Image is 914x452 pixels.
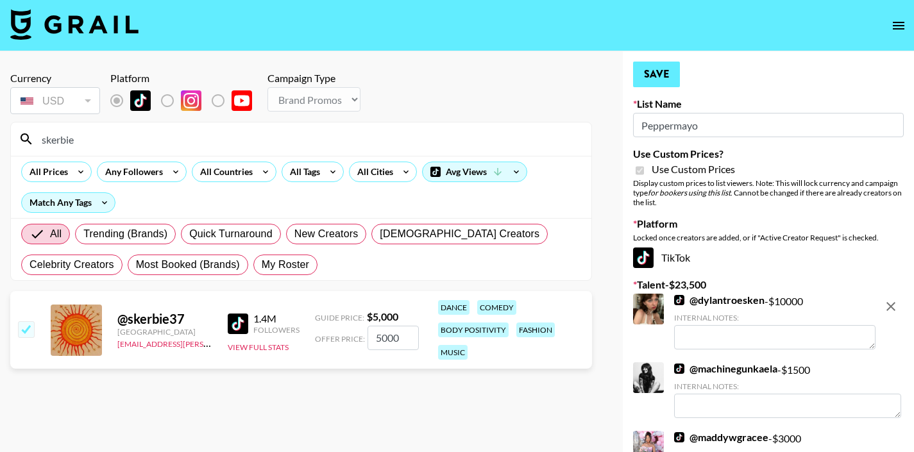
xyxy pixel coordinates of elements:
[22,162,71,181] div: All Prices
[315,313,364,322] span: Guide Price:
[674,381,901,391] div: Internal Notes:
[674,362,901,418] div: - $ 1500
[633,147,904,160] label: Use Custom Prices?
[633,278,904,291] label: Talent - $ 23,500
[652,163,735,176] span: Use Custom Prices
[294,226,359,242] span: New Creators
[136,257,240,272] span: Most Booked (Brands)
[117,311,212,327] div: @ skerbie37
[633,247,654,268] img: TikTok
[232,90,252,111] img: YouTube
[438,345,468,360] div: music
[117,337,307,349] a: [EMAIL_ADDRESS][PERSON_NAME][DOMAIN_NAME]
[83,226,167,242] span: Trending (Brands)
[262,257,309,272] span: My Roster
[228,342,289,352] button: View Full Stats
[438,322,509,337] div: body positivity
[30,257,114,272] span: Celebrity Creators
[516,322,555,337] div: fashion
[22,193,115,212] div: Match Any Tags
[674,432,684,442] img: TikTok
[192,162,255,181] div: All Countries
[350,162,396,181] div: All Cities
[878,294,904,319] button: remove
[674,295,684,305] img: TikTok
[477,300,516,315] div: comedy
[368,326,419,350] input: 5,000
[10,9,139,40] img: Grail Talent
[228,314,248,334] img: TikTok
[674,294,876,349] div: - $ 10000
[267,72,360,85] div: Campaign Type
[181,90,201,111] img: Instagram
[633,178,904,207] div: Display custom prices to list viewers. Note: This will lock currency and campaign type . Cannot b...
[34,129,584,149] input: Search by User Name
[50,226,62,242] span: All
[380,226,539,242] span: [DEMOGRAPHIC_DATA] Creators
[423,162,527,181] div: Avg Views
[886,13,911,38] button: open drawer
[97,162,165,181] div: Any Followers
[648,188,731,197] em: for bookers using this list
[367,310,398,322] strong: $ 5,000
[674,294,765,306] a: @dylantroesken
[674,431,768,444] a: @maddywgracee
[633,233,904,242] div: Locked once creators are added, or if "Active Creator Request" is checked.
[13,90,97,112] div: USD
[110,87,262,114] div: List locked to TikTok.
[674,313,876,322] div: Internal Notes:
[253,312,300,325] div: 1.4M
[633,62,680,87] button: Save
[110,72,262,85] div: Platform
[10,85,100,117] div: Currency is locked to USD
[674,362,777,375] a: @machinegunkaela
[315,334,365,344] span: Offer Price:
[633,97,904,110] label: List Name
[10,72,100,85] div: Currency
[282,162,323,181] div: All Tags
[189,226,273,242] span: Quick Turnaround
[117,327,212,337] div: [GEOGRAPHIC_DATA]
[633,217,904,230] label: Platform
[633,247,904,268] div: TikTok
[130,90,151,111] img: TikTok
[253,325,300,335] div: Followers
[674,364,684,374] img: TikTok
[438,300,470,315] div: dance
